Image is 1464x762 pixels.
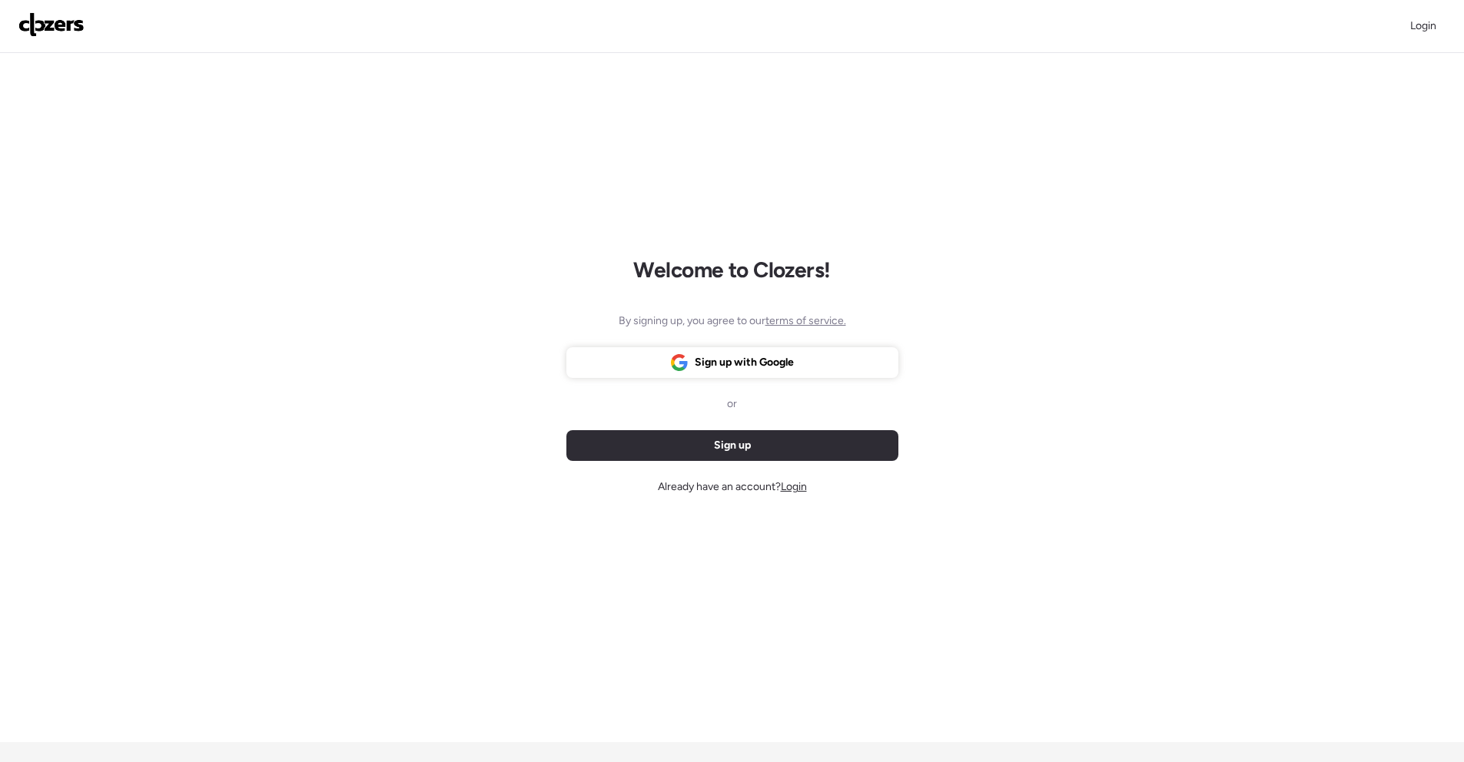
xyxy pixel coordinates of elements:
[727,396,737,412] span: or
[1410,19,1436,32] span: Login
[18,12,85,37] img: Logo
[765,314,846,327] span: terms of service.
[633,257,830,283] h1: Welcome to Clozers!
[714,438,751,453] span: Sign up
[781,480,807,493] span: Login
[658,479,807,495] span: Already have an account?
[619,313,846,329] span: By signing up, you agree to our
[695,355,794,370] span: Sign up with Google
